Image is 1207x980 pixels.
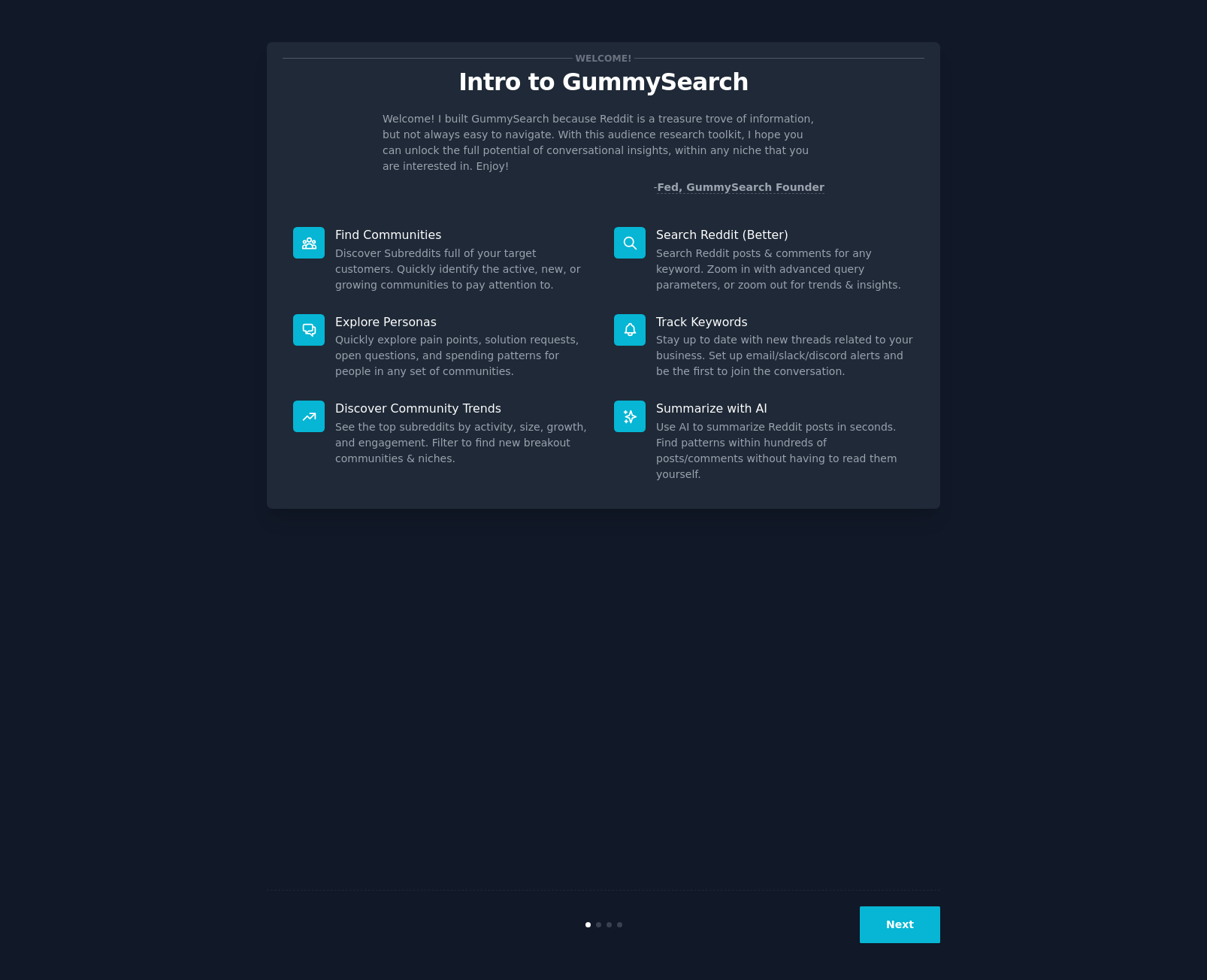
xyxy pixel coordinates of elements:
[383,111,824,174] p: Welcome! I built GummySearch because Reddit is a treasure trove of information, but not always ea...
[656,401,914,416] p: Summarize with AI
[653,180,824,195] div: -
[283,69,924,95] p: Intro to GummySearch
[573,50,634,66] span: Welcome!
[657,181,824,194] a: Fed, GummySearch Founder
[335,246,593,293] dd: Discover Subreddits full of your target customers. Quickly identify the active, new, or growing c...
[335,401,593,416] p: Discover Community Trends
[656,246,914,293] dd: Search Reddit posts & comments for any keyword. Zoom in with advanced query parameters, or zoom o...
[335,227,593,243] p: Find Communities
[656,314,914,330] p: Track Keywords
[860,906,940,943] button: Next
[335,419,593,467] dd: See the top subreddits by activity, size, growth, and engagement. Filter to find new breakout com...
[656,332,914,380] dd: Stay up to date with new threads related to your business. Set up email/slack/discord alerts and ...
[335,332,593,380] dd: Quickly explore pain points, solution requests, open questions, and spending patterns for people ...
[335,314,593,330] p: Explore Personas
[656,419,914,482] dd: Use AI to summarize Reddit posts in seconds. Find patterns within hundreds of posts/comments with...
[656,227,914,243] p: Search Reddit (Better)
